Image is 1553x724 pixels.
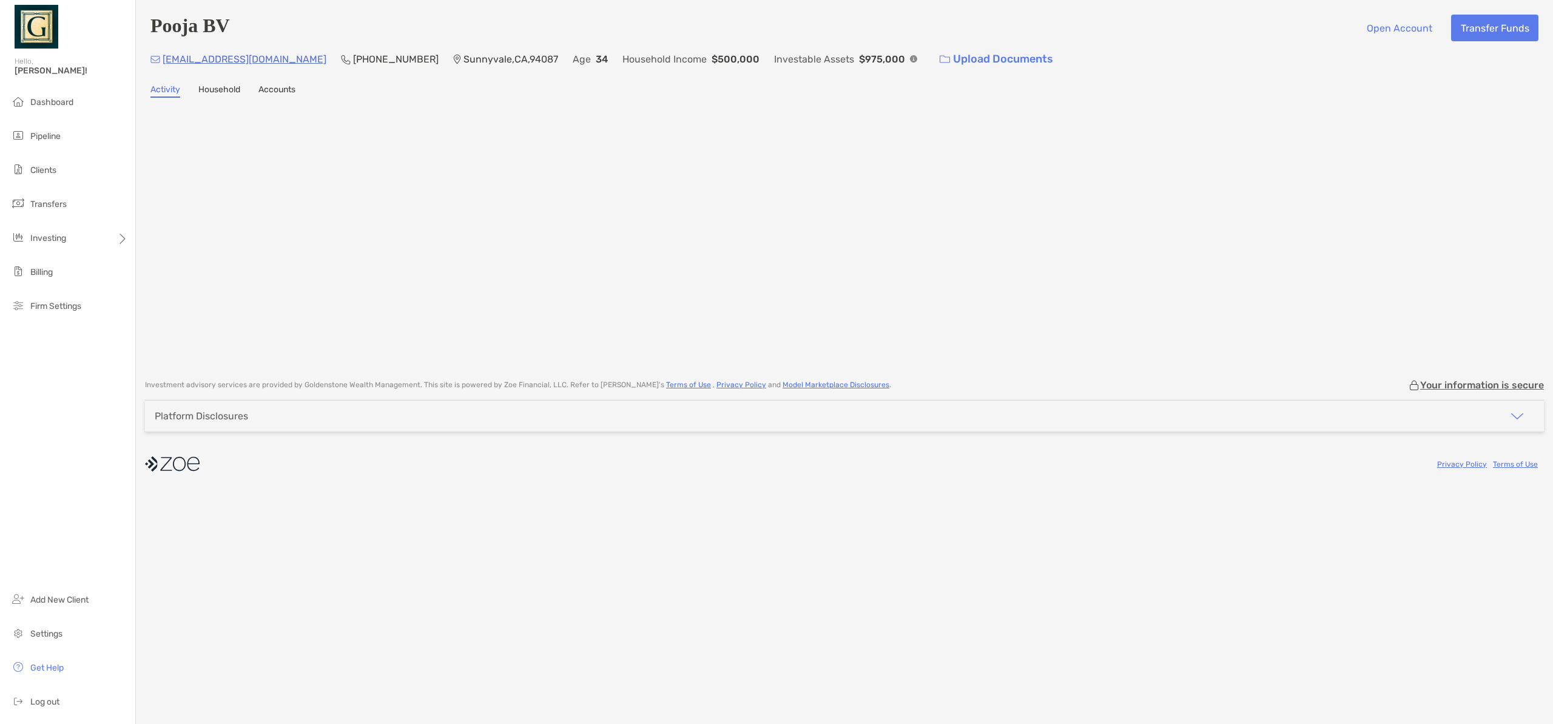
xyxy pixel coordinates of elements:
[712,53,760,68] p: $500,000
[258,86,295,99] a: Accounts
[11,128,25,143] img: pipeline icon
[163,53,326,68] p: [EMAIL_ADDRESS][DOMAIN_NAME]
[463,53,558,68] p: Sunnyvale , CA , 94087
[150,86,180,99] a: Activity
[573,53,591,68] p: Age
[30,233,66,243] span: Investing
[30,267,53,277] span: Billing
[1420,381,1544,392] p: Your information is secure
[30,595,89,605] span: Add New Client
[910,56,917,64] img: Info Icon
[11,694,25,708] img: logout icon
[1437,461,1487,470] a: Privacy Policy
[783,382,889,390] a: Model Marketplace Disclosures
[30,165,56,175] span: Clients
[30,97,73,107] span: Dashboard
[932,47,1061,73] a: Upload Documents
[11,660,25,674] img: get-help icon
[341,56,351,66] img: Phone Icon
[30,663,64,673] span: Get Help
[15,5,58,49] img: Zoe Logo
[1357,15,1441,41] button: Open Account
[145,452,200,479] img: company logo
[11,162,25,177] img: clients icon
[11,626,25,640] img: settings icon
[596,53,608,68] p: 34
[150,57,160,64] img: Email Icon
[353,53,439,68] p: [PHONE_NUMBER]
[15,66,128,76] span: [PERSON_NAME]!
[1510,410,1524,425] img: icon arrow
[11,264,25,279] img: billing icon
[30,697,59,707] span: Log out
[30,199,67,209] span: Transfers
[145,382,891,391] p: Investment advisory services are provided by Goldenstone Wealth Management . This site is powered...
[155,411,248,423] div: Platform Disclosures
[150,15,238,42] h4: Pooja BV
[774,53,854,68] p: Investable Assets
[30,301,81,311] span: Firm Settings
[198,86,240,99] a: Household
[11,592,25,606] img: add_new_client icon
[11,298,25,313] img: firm-settings icon
[859,53,905,68] p: $975,000
[716,382,766,390] a: Privacy Policy
[11,196,25,211] img: transfers icon
[1451,15,1538,41] button: Transfer Funds
[11,230,25,245] img: investing icon
[622,53,707,68] p: Household Income
[30,629,62,639] span: Settings
[940,56,950,65] img: button icon
[666,382,711,390] a: Terms of Use
[11,94,25,109] img: dashboard icon
[1493,461,1538,470] a: Terms of Use
[453,56,461,66] img: Location Icon
[30,131,61,141] span: Pipeline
